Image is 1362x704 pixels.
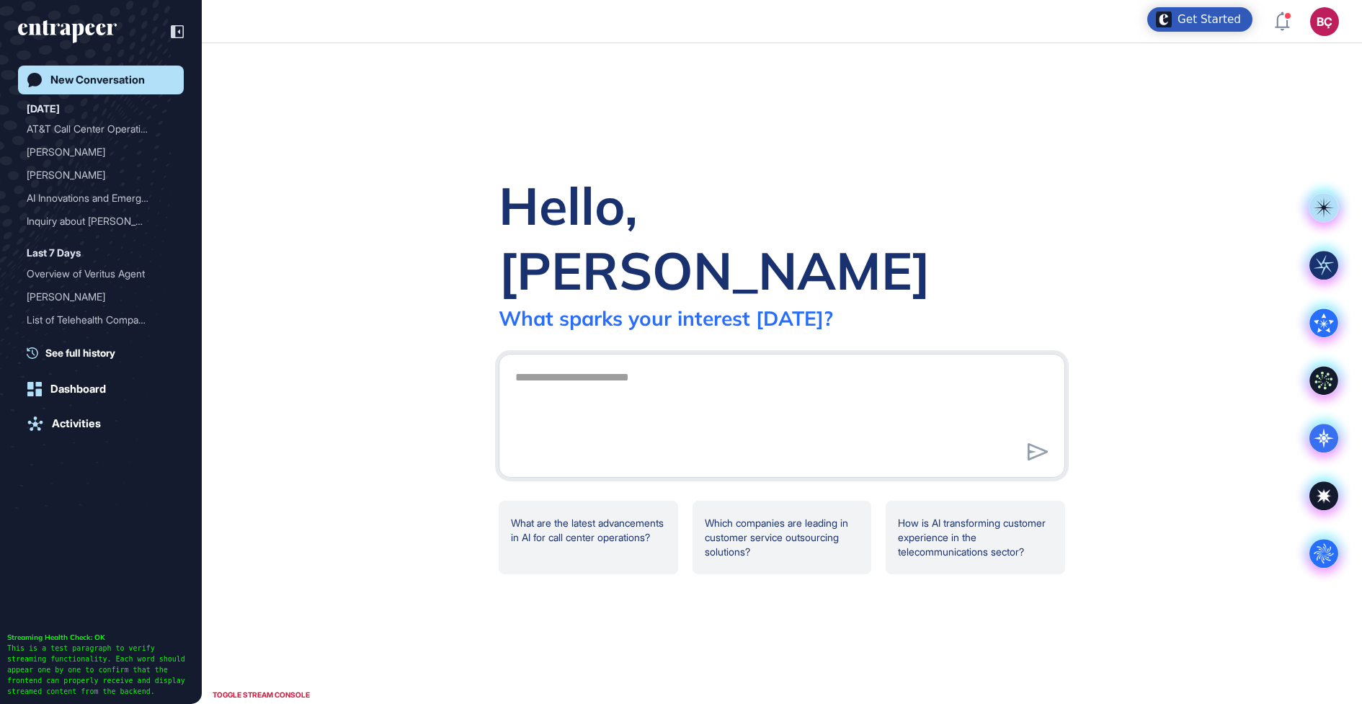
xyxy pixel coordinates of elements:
div: AT&T Call Center Operatio... [27,117,164,141]
a: New Conversation [18,66,184,94]
span: See full history [45,345,115,360]
div: AI Innovations and Emerging Trends in European Hospitals: Enhancing Patient Experience, Personali... [27,187,175,210]
div: Which companies are leading in customer service outsourcing solutions? [693,501,872,574]
div: List of Telehealth Companies in the US [27,308,175,331]
div: AT&T Call Center Operations Outsourcing Partners and Customer Service Strategy [27,117,175,141]
div: AI Innovations and Emergi... [27,187,164,210]
div: Inquiry about [PERSON_NAME]... [27,210,164,233]
button: BÇ [1310,7,1339,36]
div: [PERSON_NAME] [27,164,164,187]
img: launcher-image-alternative-text [1156,12,1172,27]
div: Hello, [PERSON_NAME] [499,173,1065,303]
a: See full history [27,345,184,360]
div: Inquiry about Florence Nightingale Hospitals [27,210,175,233]
div: How is AI transforming customer experience in the telecommunications sector? [886,501,1065,574]
div: What sparks your interest [DATE]? [499,306,833,331]
div: List of Telehealth Compan... [27,308,164,331]
div: What are the latest advancements in AI for call center operations? [499,501,678,574]
div: Dashboard [50,383,106,396]
div: Curie [27,285,175,308]
div: entrapeer-logo [18,20,117,43]
div: New Conversation [50,73,145,86]
div: Reese [27,141,175,164]
div: Detailed Comparison of Top ENR250 Firms Including Limak Construction: Focus on Digitalization Tre... [27,331,175,355]
div: Overview of Veritus Agent [27,262,164,285]
div: Last 7 Days [27,244,81,262]
div: Activities [52,417,101,430]
div: TOGGLE STREAM CONSOLE [209,686,313,704]
div: [DATE] [27,100,60,117]
a: Activities [18,409,184,438]
div: Curie [27,164,175,187]
div: Overview of Veritus Agent [27,262,175,285]
a: Dashboard [18,375,184,404]
div: Detailed Comparison of To... [27,331,164,355]
div: [PERSON_NAME] [27,141,164,164]
div: Get Started [1178,12,1241,27]
div: [PERSON_NAME] [27,285,164,308]
div: Open Get Started checklist [1147,7,1252,32]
